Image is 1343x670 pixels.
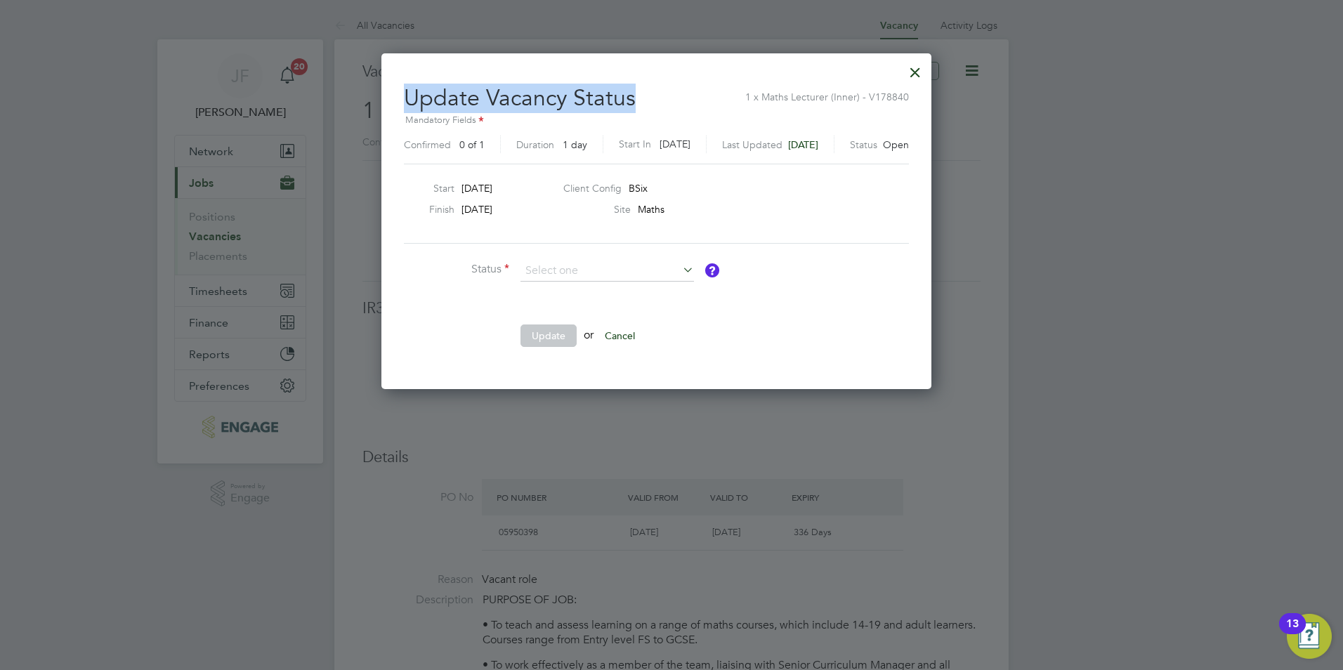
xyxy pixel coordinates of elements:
[520,261,694,282] input: Select one
[563,182,622,195] label: Client Config
[563,138,587,151] span: 1 day
[459,138,485,151] span: 0 of 1
[404,324,825,361] li: or
[788,138,818,151] span: [DATE]
[404,138,451,151] label: Confirmed
[398,203,454,216] label: Finish
[1287,614,1332,659] button: Open Resource Center, 13 new notifications
[461,203,492,216] span: [DATE]
[629,182,648,195] span: BSix
[404,262,509,277] label: Status
[883,138,909,151] span: Open
[850,138,877,151] label: Status
[594,324,646,347] button: Cancel
[461,182,492,195] span: [DATE]
[404,113,909,129] div: Mandatory Fields
[660,138,690,150] span: [DATE]
[520,324,577,347] button: Update
[404,73,909,158] h2: Update Vacancy Status
[398,182,454,195] label: Start
[563,203,631,216] label: Site
[516,138,554,151] label: Duration
[722,138,782,151] label: Last Updated
[705,263,719,277] button: Vacancy Status Definitions
[745,84,909,103] span: 1 x Maths Lecturer (Inner) - V178840
[619,136,651,153] label: Start In
[1286,624,1299,642] div: 13
[638,203,664,216] span: Maths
